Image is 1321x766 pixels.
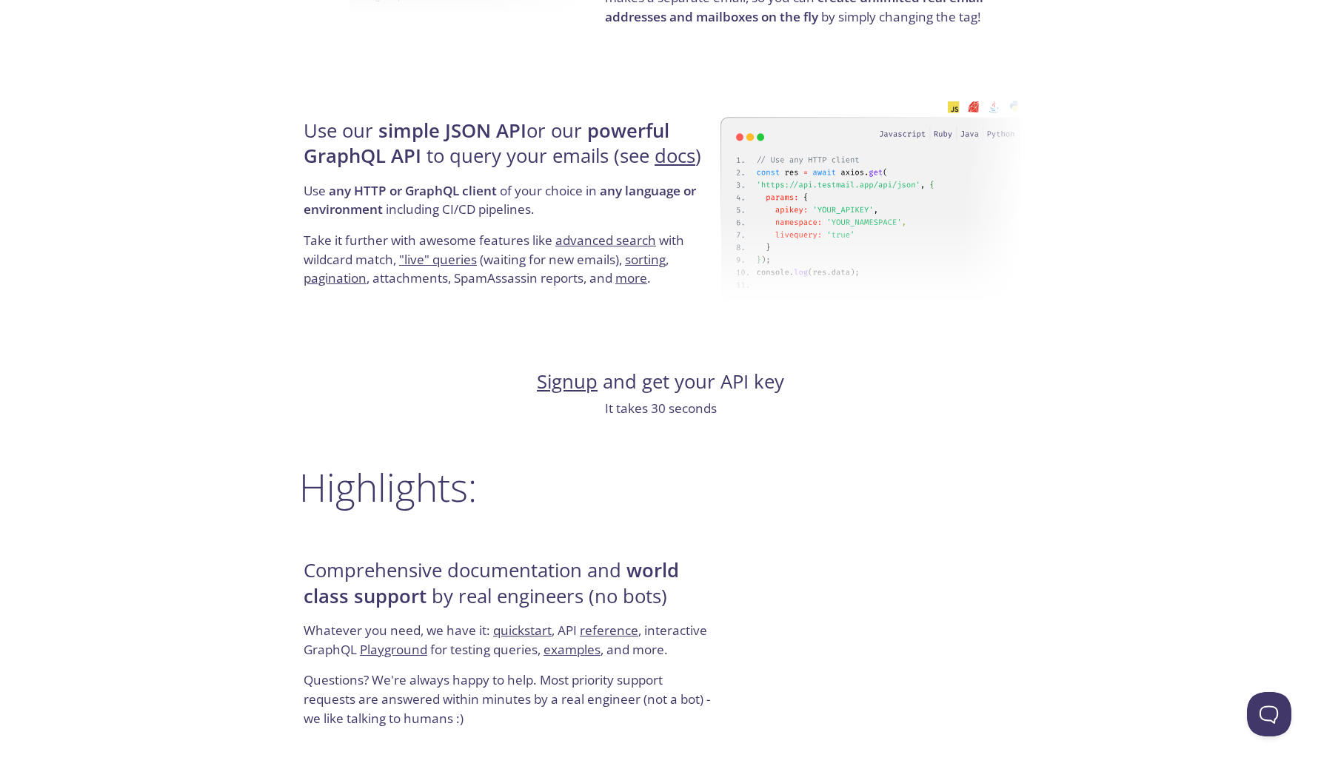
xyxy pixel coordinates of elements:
[544,641,601,658] a: examples
[655,143,695,169] a: docs
[304,118,669,169] strong: powerful GraphQL API
[378,118,526,144] strong: simple JSON API
[304,118,716,181] h4: Use our or our to query your emails (see )
[304,181,716,231] p: Use of your choice in including CI/CD pipelines.
[720,84,1022,318] img: api
[304,231,716,288] p: Take it further with awesome features like with wildcard match, (waiting for new emails), , , att...
[329,182,497,199] strong: any HTTP or GraphQL client
[399,251,477,268] a: "live" queries
[304,671,716,728] p: Questions? We're always happy to help. Most priority support requests are answered within minutes...
[299,465,1022,509] h2: Highlights:
[537,369,598,394] a: Signup
[304,269,367,286] a: pagination
[1247,692,1291,736] iframe: Help Scout Beacon - Open
[304,182,696,218] strong: any language or environment
[615,269,647,286] a: more
[299,369,1022,394] h4: and get your API key
[304,558,716,621] h4: Comprehensive documentation and by real engineers (no bots)
[360,641,427,658] a: Playground
[493,622,552,639] a: quickstart
[304,557,679,608] strong: world class support
[580,622,638,639] a: reference
[625,251,666,268] a: sorting
[555,232,656,249] a: advanced search
[304,621,716,671] p: Whatever you need, we have it: , API , interactive GraphQL for testing queries, , and more.
[299,399,1022,418] p: It takes 30 seconds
